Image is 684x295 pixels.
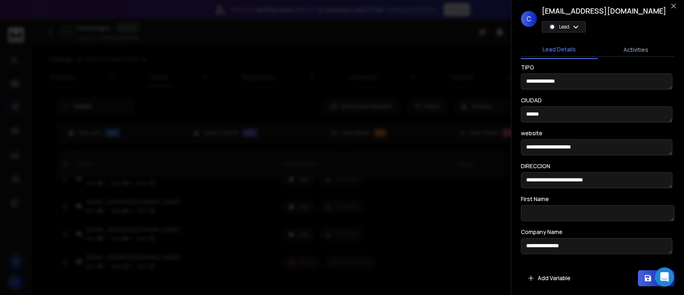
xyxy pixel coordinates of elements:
[521,196,549,202] label: First Name
[521,270,577,286] button: Add Variable
[598,41,675,59] button: Activities
[559,24,569,30] p: Lead
[638,270,674,286] button: Save
[521,98,542,103] label: CIUDAD
[521,229,563,235] label: Company Name
[521,130,543,136] label: website
[521,41,598,59] button: Lead Details
[521,163,550,169] label: DIRECCION
[521,11,537,27] span: C
[655,267,674,287] div: Open Intercom Messenger
[521,65,534,70] label: TIPO
[542,5,666,16] h1: [EMAIL_ADDRESS][DOMAIN_NAME]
